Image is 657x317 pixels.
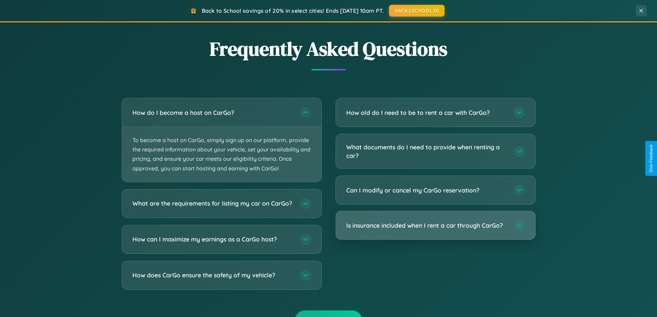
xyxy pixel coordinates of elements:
[132,235,293,244] h3: How can I maximize my earnings as a CarGo host?
[346,108,507,117] h3: How old do I need to be to rent a car with CarGo?
[346,186,507,195] h3: Can I modify or cancel my CarGo reservation?
[346,143,507,160] h3: What documents do I need to provide when renting a car?
[202,7,384,14] span: Back to School savings of 20% in select cities! Ends [DATE] 10am PT.
[132,271,293,279] h3: How does CarGo ensure the safety of my vehicle?
[132,108,293,117] h3: How do I become a host on CarGo?
[132,199,293,208] h3: What are the requirements for listing my car on CarGo?
[122,127,321,182] p: To become a host on CarGo, simply sign up on our platform, provide the required information about...
[389,5,445,17] button: BACK2SCHOOL20
[649,145,654,172] div: Give Feedback
[346,221,507,230] h3: Is insurance included when I rent a car through CarGo?
[122,36,536,62] h2: Frequently Asked Questions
